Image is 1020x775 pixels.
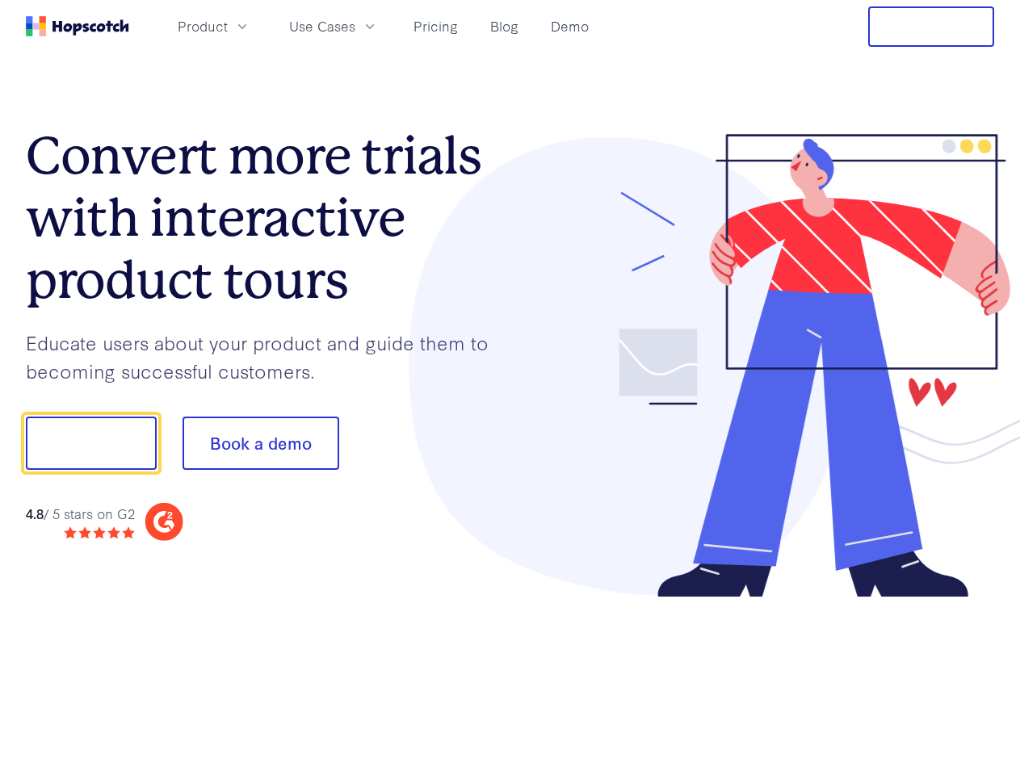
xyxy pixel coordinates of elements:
a: Demo [544,13,595,40]
div: / 5 stars on G2 [26,504,135,524]
a: Home [26,16,129,36]
button: Product [168,13,260,40]
span: Product [178,16,228,36]
a: Pricing [407,13,464,40]
button: Use Cases [279,13,388,40]
button: Book a demo [183,417,339,470]
button: Free Trial [868,6,994,47]
h1: Convert more trials with interactive product tours [26,125,510,311]
p: Educate users about your product and guide them to becoming successful customers. [26,329,510,384]
strong: 4.8 [26,504,44,522]
a: Blog [484,13,525,40]
span: Use Cases [289,16,355,36]
button: Show me! [26,417,157,470]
